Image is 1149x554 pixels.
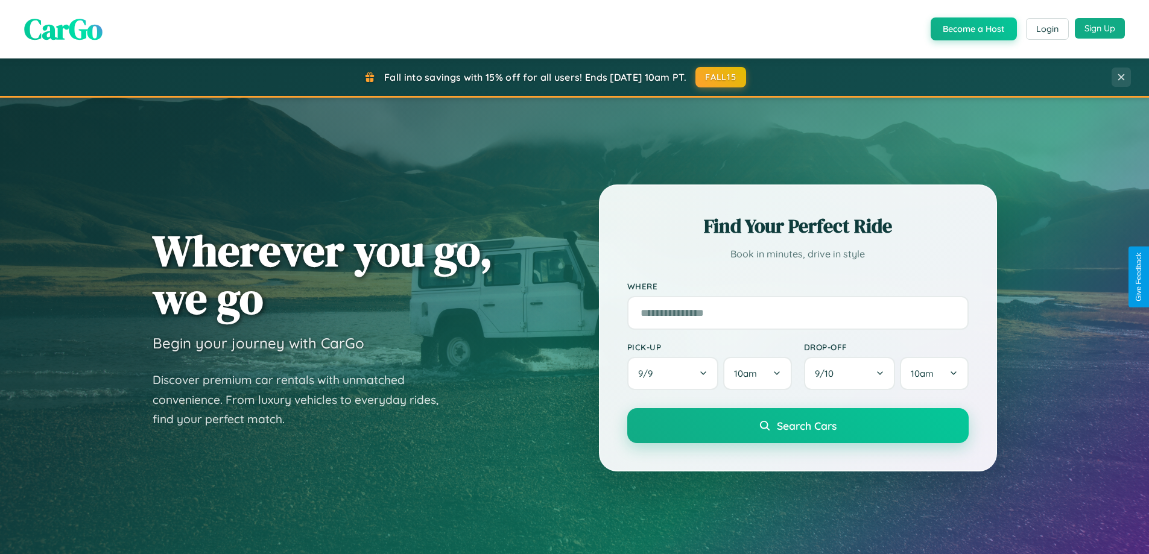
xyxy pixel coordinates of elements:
span: 10am [734,368,757,379]
span: 9 / 9 [638,368,659,379]
span: Search Cars [777,419,837,432]
p: Book in minutes, drive in style [627,245,969,263]
button: Become a Host [931,17,1017,40]
button: 9/9 [627,357,719,390]
p: Discover premium car rentals with unmatched convenience. From luxury vehicles to everyday rides, ... [153,370,454,429]
button: Sign Up [1075,18,1125,39]
span: 9 / 10 [815,368,840,379]
span: CarGo [24,9,103,49]
span: Fall into savings with 15% off for all users! Ends [DATE] 10am PT. [384,71,686,83]
span: 10am [911,368,934,379]
button: Search Cars [627,408,969,443]
label: Drop-off [804,342,969,352]
div: Give Feedback [1135,253,1143,301]
h1: Wherever you go, we go [153,227,493,322]
button: 10am [900,357,968,390]
button: 10am [723,357,791,390]
label: Where [627,281,969,291]
button: FALL15 [695,67,746,87]
h2: Find Your Perfect Ride [627,213,969,239]
label: Pick-up [627,342,792,352]
h3: Begin your journey with CarGo [153,334,364,352]
button: Login [1026,18,1069,40]
button: 9/10 [804,357,896,390]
